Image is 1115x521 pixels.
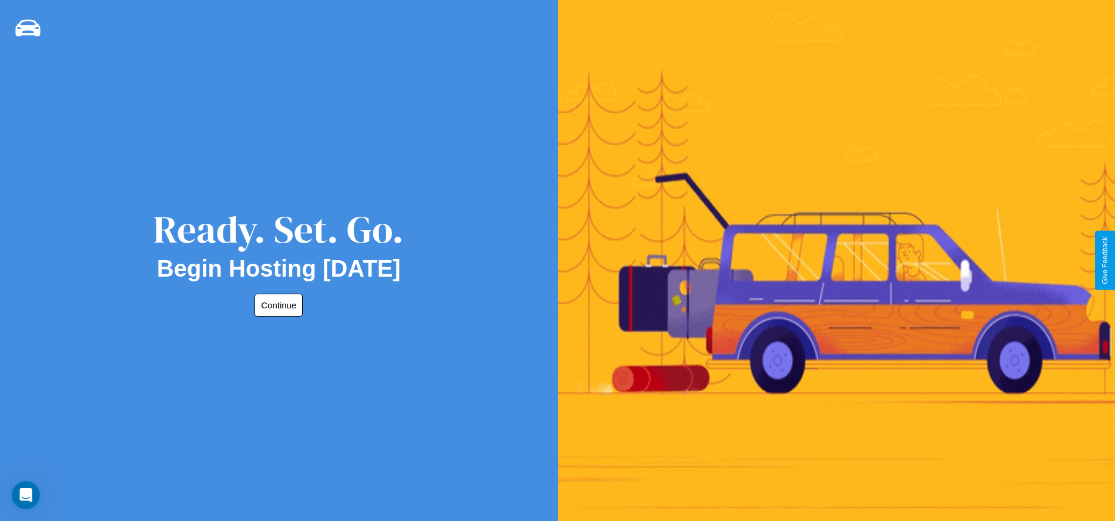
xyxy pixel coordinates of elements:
iframe: Intercom live chat [12,481,40,509]
div: Give Feedback [1101,237,1109,284]
div: Ready. Set. Go. [153,203,404,256]
button: Continue [255,294,303,317]
h2: Begin Hosting [DATE] [157,256,401,282]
